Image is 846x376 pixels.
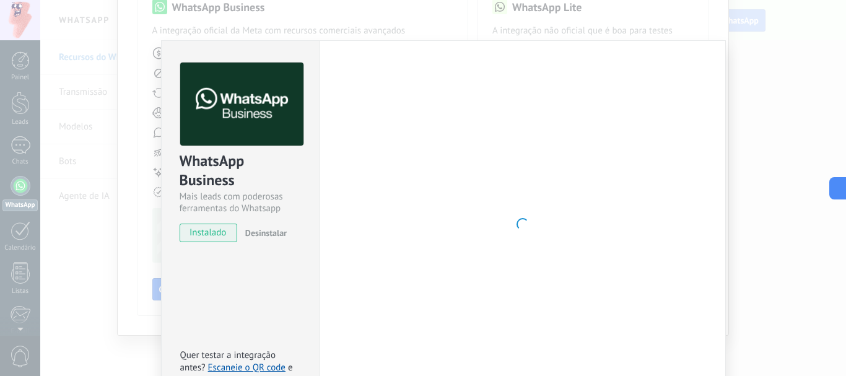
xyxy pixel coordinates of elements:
[240,224,287,242] button: Desinstalar
[180,151,302,191] div: WhatsApp Business
[245,227,287,238] span: Desinstalar
[180,349,276,374] span: Quer testar a integração antes?
[208,362,286,374] a: Escaneie o QR code
[180,224,237,242] span: instalado
[180,191,302,214] div: Mais leads com poderosas ferramentas do Whatsapp
[180,63,303,146] img: logo_main.png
